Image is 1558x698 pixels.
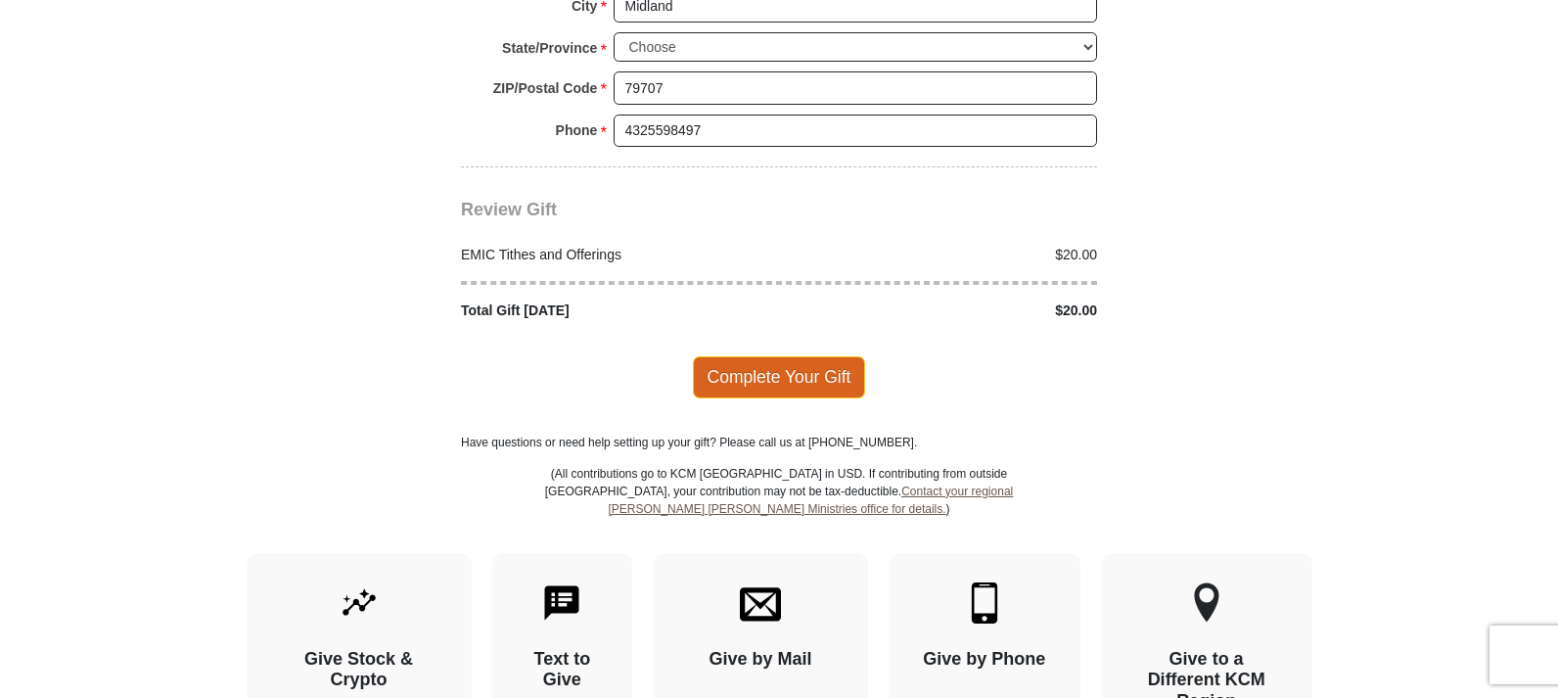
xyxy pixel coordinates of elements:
p: (All contributions go to KCM [GEOGRAPHIC_DATA] in USD. If contributing from outside [GEOGRAPHIC_D... [544,465,1014,553]
h4: Text to Give [527,649,599,691]
div: EMIC Tithes and Offerings [451,245,780,265]
span: Review Gift [461,200,557,219]
a: Contact your regional [PERSON_NAME] [PERSON_NAME] Ministries office for details. [608,485,1013,516]
strong: Phone [556,116,598,144]
img: mobile.svg [964,582,1005,624]
p: Have questions or need help setting up your gift? Please call us at [PHONE_NUMBER]. [461,434,1097,451]
div: $20.00 [779,245,1108,265]
strong: State/Province [502,34,597,62]
img: other-region [1193,582,1220,624]
h4: Give by Phone [923,649,1046,671]
h4: Give by Mail [687,649,834,671]
div: $20.00 [779,301,1108,321]
img: give-by-stock.svg [339,582,380,624]
strong: ZIP/Postal Code [493,74,598,102]
h4: Give Stock & Crypto [281,649,437,691]
img: envelope.svg [740,582,781,624]
div: Total Gift [DATE] [451,301,780,321]
img: text-to-give.svg [541,582,582,624]
span: Complete Your Gift [693,356,866,397]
